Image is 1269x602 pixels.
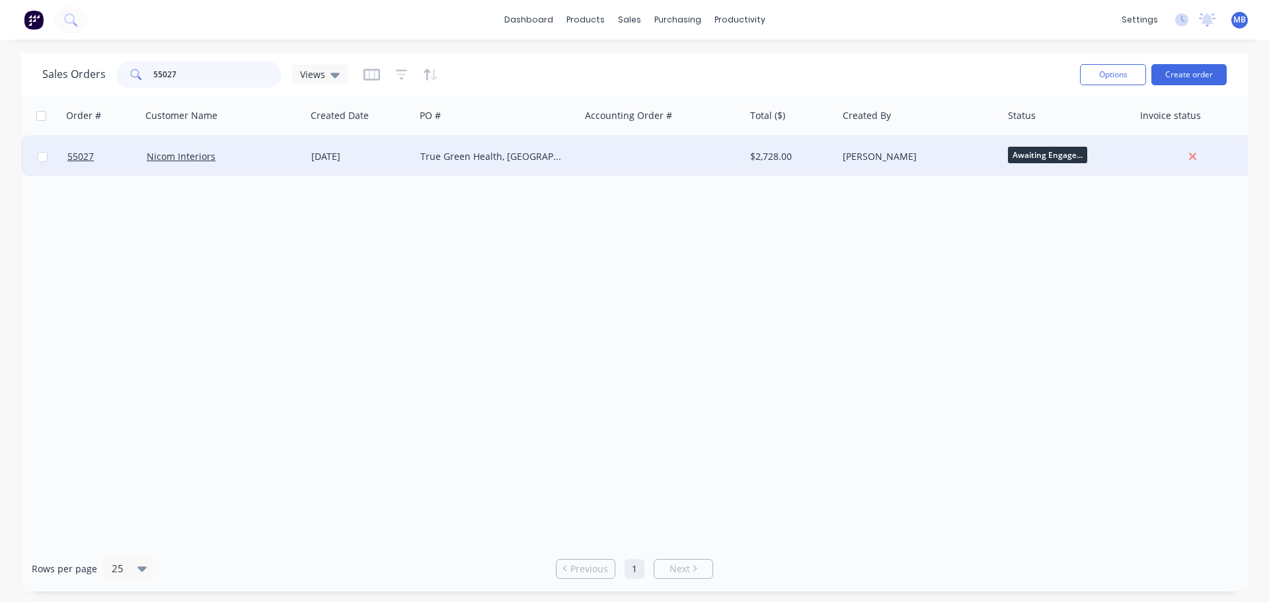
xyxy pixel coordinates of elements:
div: [PERSON_NAME] [843,150,989,163]
ul: Pagination [551,559,718,579]
div: Invoice status [1140,109,1201,122]
button: Options [1080,64,1146,85]
div: Total ($) [750,109,785,122]
div: Order # [66,109,101,122]
span: 55027 [67,150,94,163]
a: dashboard [498,10,560,30]
div: settings [1115,10,1165,30]
div: True Green Health, [GEOGRAPHIC_DATA] [420,150,567,163]
div: Status [1008,109,1036,122]
div: products [560,10,611,30]
div: [DATE] [311,150,410,163]
span: Views [300,67,325,81]
span: MB [1233,14,1246,26]
button: Create order [1151,64,1227,85]
span: Awaiting Engage... [1008,147,1087,163]
a: 55027 [67,137,147,176]
div: Accounting Order # [585,109,672,122]
a: Previous page [557,562,615,576]
div: purchasing [648,10,708,30]
h1: Sales Orders [42,68,106,81]
div: Customer Name [145,109,217,122]
a: Next page [654,562,712,576]
a: Page 1 is your current page [625,559,644,579]
div: productivity [708,10,772,30]
span: Next [670,562,690,576]
div: PO # [420,109,441,122]
a: Nicom Interiors [147,150,215,163]
span: Rows per page [32,562,97,576]
div: Created By [843,109,891,122]
span: Previous [570,562,608,576]
img: Factory [24,10,44,30]
div: Created Date [311,109,369,122]
div: $2,728.00 [750,150,828,163]
input: Search... [153,61,282,88]
div: sales [611,10,648,30]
